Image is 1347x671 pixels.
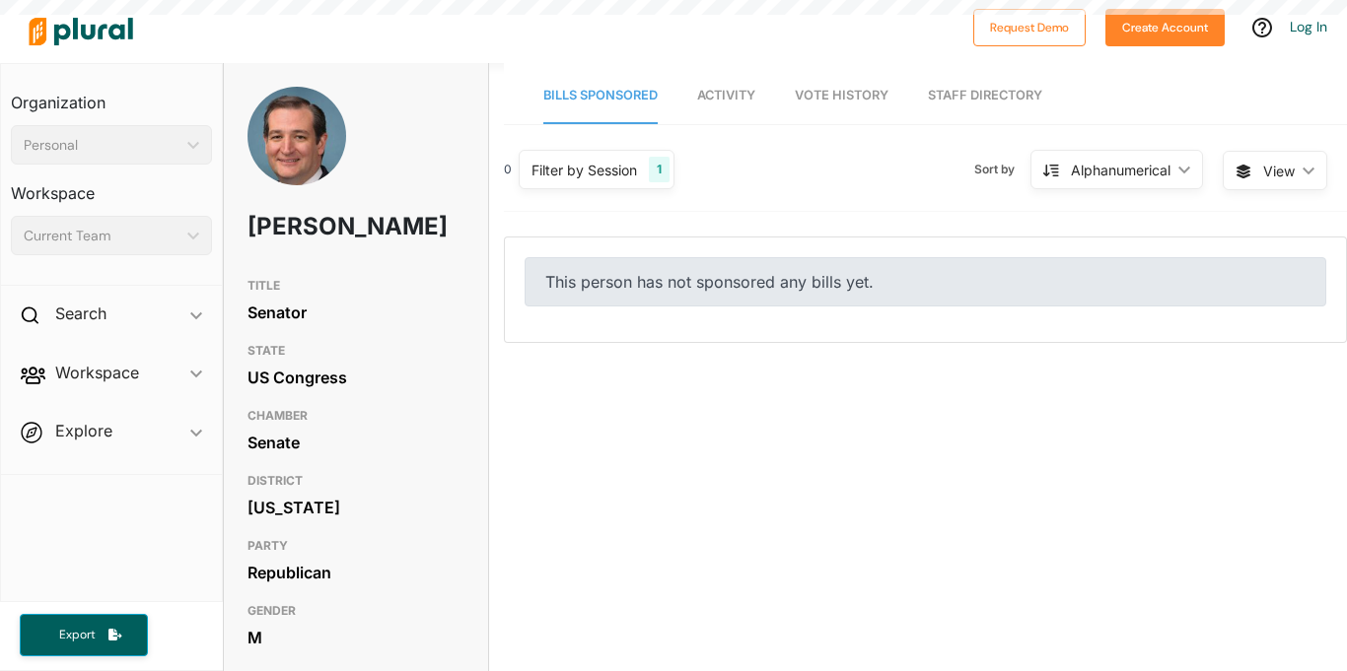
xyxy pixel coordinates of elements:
[1105,9,1225,46] button: Create Account
[504,161,512,178] div: 0
[1105,16,1225,36] a: Create Account
[248,339,464,363] h3: STATE
[1071,160,1170,180] div: Alphanumerical
[55,302,106,324] h2: Search
[928,68,1042,124] a: Staff Directory
[248,87,346,207] img: Headshot of Ted Cruz
[248,363,464,392] div: US Congress
[24,135,179,156] div: Personal
[248,404,464,428] h3: CHAMBER
[973,16,1086,36] a: Request Demo
[649,157,670,182] div: 1
[795,68,888,124] a: Vote History
[248,534,464,558] h3: PARTY
[248,623,464,652] div: M
[248,493,464,522] div: [US_STATE]
[532,160,637,180] div: Filter by Session
[11,165,212,208] h3: Workspace
[11,74,212,117] h3: Organization
[248,298,464,327] div: Senator
[974,161,1030,178] span: Sort by
[248,558,464,587] div: Republican
[24,226,179,246] div: Current Team
[697,88,755,102] span: Activity
[543,68,658,124] a: Bills Sponsored
[248,599,464,623] h3: GENDER
[45,627,108,643] span: Export
[543,88,658,102] span: Bills Sponsored
[697,68,755,124] a: Activity
[1263,161,1295,181] span: View
[1290,18,1327,35] a: Log In
[248,428,464,457] div: Senate
[525,257,1326,306] div: This person has not sponsored any bills yet.
[973,9,1086,46] button: Request Demo
[20,614,148,656] button: Export
[248,197,378,256] h1: [PERSON_NAME]
[248,274,464,298] h3: TITLE
[248,469,464,493] h3: DISTRICT
[795,88,888,102] span: Vote History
